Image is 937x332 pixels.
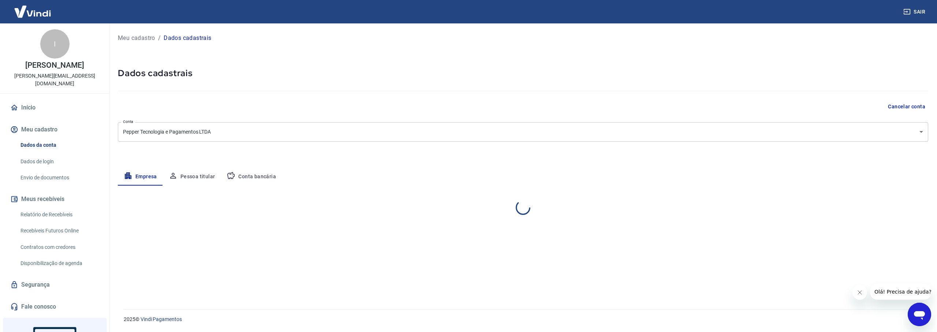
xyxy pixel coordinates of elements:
a: Fale conosco [9,299,101,315]
a: Disponibilização de agenda [18,256,101,271]
button: Sair [902,5,928,19]
h5: Dados cadastrais [118,67,928,79]
p: [PERSON_NAME] [25,61,84,69]
button: Conta bancária [221,168,282,186]
div: I [40,29,70,59]
p: Dados cadastrais [164,34,211,42]
a: Vindi Pagamentos [141,316,182,322]
iframe: Mensagem da empresa [870,284,931,300]
button: Meus recebíveis [9,191,101,207]
button: Pessoa titular [163,168,221,186]
a: Dados de login [18,154,101,169]
div: Pepper Tecnologia e Pagamentos LTDA [118,122,928,142]
iframe: Botão para abrir a janela de mensagens [908,303,931,326]
iframe: Fechar mensagem [852,285,867,300]
span: Olá! Precisa de ajuda? [4,5,61,11]
a: Dados da conta [18,138,101,153]
button: Cancelar conta [885,100,928,113]
a: Recebíveis Futuros Online [18,223,101,238]
button: Empresa [118,168,163,186]
a: Início [9,100,101,116]
p: / [158,34,161,42]
img: Vindi [9,0,56,23]
label: Conta [123,119,133,124]
button: Meu cadastro [9,122,101,138]
a: Meu cadastro [118,34,155,42]
p: [PERSON_NAME][EMAIL_ADDRESS][DOMAIN_NAME] [6,72,104,87]
a: Contratos com credores [18,240,101,255]
a: Relatório de Recebíveis [18,207,101,222]
a: Envio de documentos [18,170,101,185]
a: Segurança [9,277,101,293]
p: 2025 © [124,316,919,323]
